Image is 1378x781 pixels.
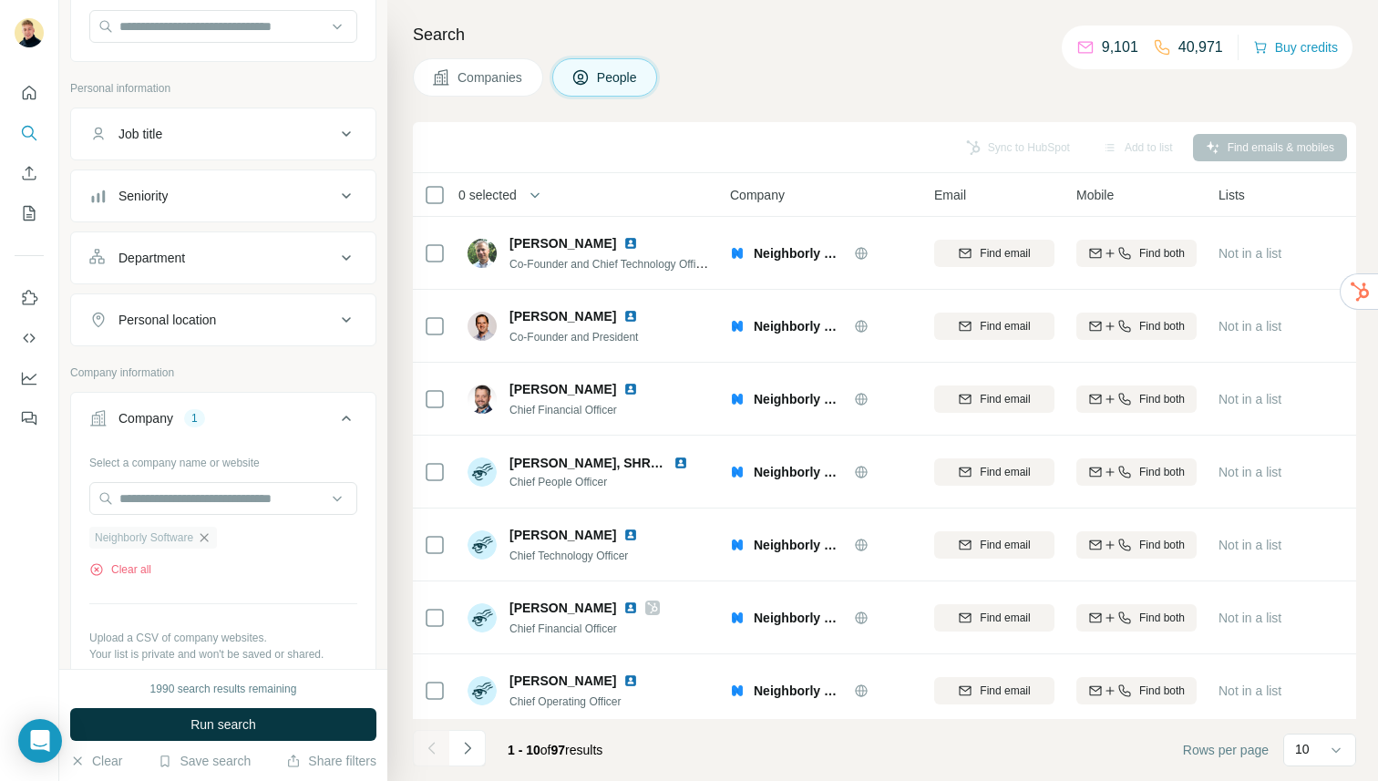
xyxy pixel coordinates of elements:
[1076,240,1197,267] button: Find both
[551,743,566,757] span: 97
[71,236,375,280] button: Department
[623,601,638,615] img: LinkedIn logo
[158,752,251,770] button: Save search
[980,318,1030,334] span: Find email
[458,68,524,87] span: Companies
[118,187,168,205] div: Seniority
[730,538,745,552] img: Logo of Neighborly Software
[118,249,185,267] div: Department
[509,622,617,635] span: Chief Financial Officer
[1076,458,1197,486] button: Find both
[509,550,628,562] span: Chief Technology Officer
[1295,740,1310,758] p: 10
[934,186,966,204] span: Email
[509,307,616,325] span: [PERSON_NAME]
[508,743,602,757] span: results
[1076,313,1197,340] button: Find both
[95,529,193,546] span: Neighborly Software
[70,708,376,741] button: Run search
[730,683,745,698] img: Logo of Neighborly Software
[70,752,122,770] button: Clear
[754,682,845,700] span: Neighborly Software
[730,392,745,406] img: Logo of Neighborly Software
[730,319,745,334] img: Logo of Neighborly Software
[1076,531,1197,559] button: Find both
[89,561,151,578] button: Clear all
[754,390,845,408] span: Neighborly Software
[540,743,551,757] span: of
[184,410,205,426] div: 1
[15,197,44,230] button: My lists
[623,382,638,396] img: LinkedIn logo
[508,743,540,757] span: 1 - 10
[980,464,1030,480] span: Find email
[15,362,44,395] button: Dashboard
[1076,385,1197,413] button: Find both
[18,719,62,763] div: Open Intercom Messenger
[413,22,1356,47] h4: Search
[1219,246,1281,261] span: Not in a list
[1076,604,1197,632] button: Find both
[934,385,1054,413] button: Find email
[509,380,616,398] span: [PERSON_NAME]
[730,611,745,625] img: Logo of Neighborly Software
[89,646,357,663] p: Your list is private and won't be saved or shared.
[1139,391,1185,407] span: Find both
[980,683,1030,699] span: Find email
[15,322,44,355] button: Use Surfe API
[468,312,497,341] img: Avatar
[1219,186,1245,204] span: Lists
[934,313,1054,340] button: Find email
[1102,36,1138,58] p: 9,101
[754,463,845,481] span: Neighborly Software
[1253,35,1338,60] button: Buy credits
[730,246,745,261] img: Logo of Neighborly Software
[509,673,616,688] span: [PERSON_NAME]
[980,537,1030,553] span: Find email
[70,365,376,381] p: Company information
[1219,683,1281,698] span: Not in a list
[468,239,497,268] img: Avatar
[597,68,639,87] span: People
[89,447,357,471] div: Select a company name or website
[623,673,638,688] img: LinkedIn logo
[468,676,497,705] img: Avatar
[1076,186,1114,204] span: Mobile
[623,309,638,324] img: LinkedIn logo
[934,677,1054,704] button: Find email
[118,125,162,143] div: Job title
[449,730,486,766] button: Navigate to next page
[468,530,497,560] img: Avatar
[623,528,638,542] img: LinkedIn logo
[1183,741,1269,759] span: Rows per page
[458,186,517,204] span: 0 selected
[150,681,297,697] div: 1990 search results remaining
[1219,538,1281,552] span: Not in a list
[934,240,1054,267] button: Find email
[754,244,845,262] span: Neighborly Software
[15,282,44,314] button: Use Surfe on LinkedIn
[509,474,710,490] span: Chief People Officer
[89,630,357,646] p: Upload a CSV of company websites.
[1219,611,1281,625] span: Not in a list
[15,18,44,47] img: Avatar
[468,457,497,487] img: Avatar
[1219,465,1281,479] span: Not in a list
[468,385,497,414] img: Avatar
[509,456,684,470] span: [PERSON_NAME], SHRM-CP
[118,409,173,427] div: Company
[71,112,375,156] button: Job title
[468,603,497,632] img: Avatar
[623,236,638,251] img: LinkedIn logo
[1139,318,1185,334] span: Find both
[509,256,711,271] span: Co-Founder and Chief Technology Officer
[980,391,1030,407] span: Find email
[509,331,638,344] span: Co-Founder and President
[71,174,375,218] button: Seniority
[730,186,785,204] span: Company
[1076,677,1197,704] button: Find both
[934,604,1054,632] button: Find email
[754,536,845,554] span: Neighborly Software
[286,752,376,770] button: Share filters
[934,531,1054,559] button: Find email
